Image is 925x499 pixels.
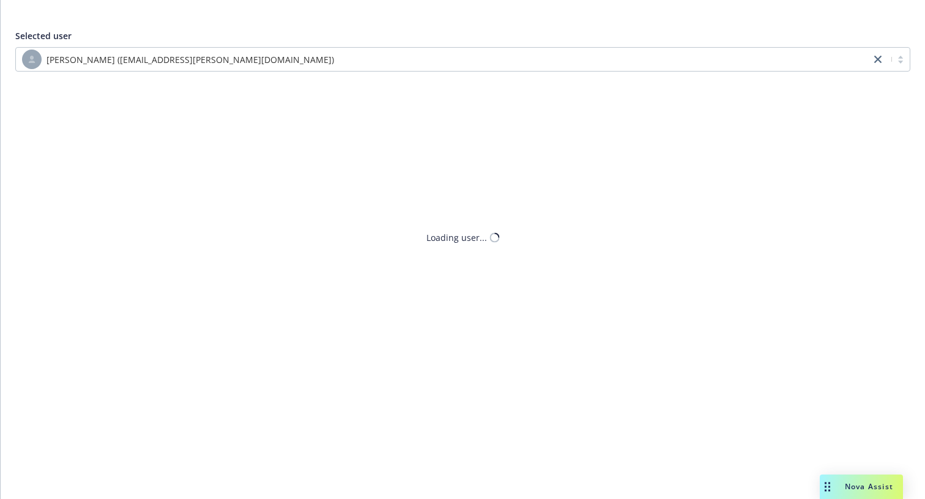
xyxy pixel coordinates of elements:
button: Nova Assist [820,475,903,499]
div: Drag to move [820,475,835,499]
span: [PERSON_NAME] ([EMAIL_ADDRESS][PERSON_NAME][DOMAIN_NAME]) [46,53,334,66]
span: Nova Assist [845,481,893,492]
span: [PERSON_NAME] ([EMAIL_ADDRESS][PERSON_NAME][DOMAIN_NAME]) [22,50,864,69]
a: close [871,52,885,67]
div: Loading user... [426,231,487,244]
span: Selected user [15,30,72,42]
